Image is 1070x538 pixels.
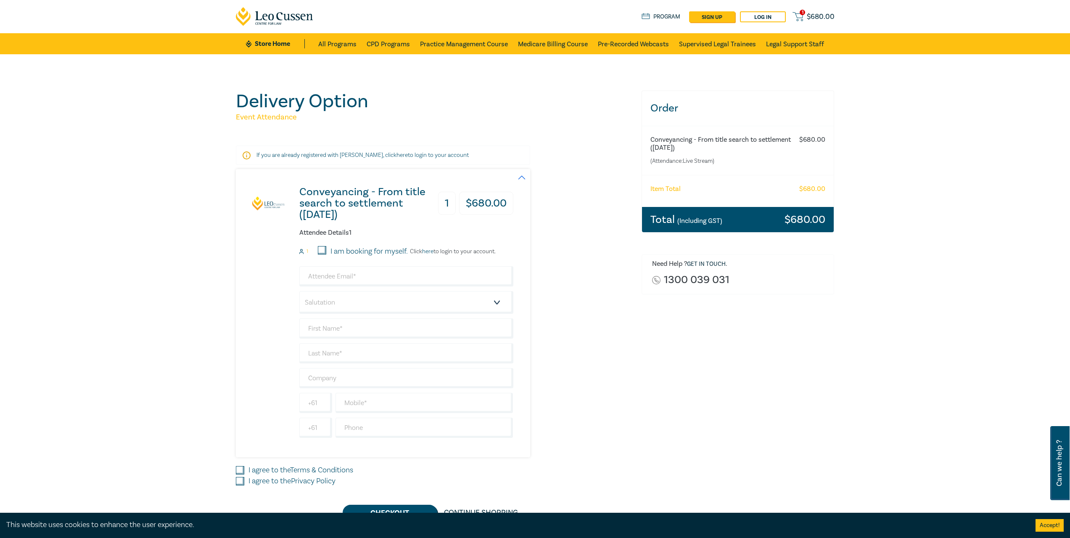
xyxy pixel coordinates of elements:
h3: $ 680.00 [785,214,825,225]
a: Supervised Legal Trainees [679,33,756,54]
h6: Item Total [650,185,681,193]
small: (Attendance: Live Stream ) [650,157,792,165]
h6: Conveyancing - From title search to settlement ([DATE]) [650,136,792,152]
h6: Attendee Details 1 [299,229,513,237]
h6: $ 680.00 [799,136,825,144]
div: This website uses cookies to enhance the user experience. [6,519,1023,530]
h5: Event Attendance [236,112,631,122]
h3: $ 680.00 [459,192,513,215]
h3: Conveyancing - From title search to settlement ([DATE]) [299,186,438,220]
a: here [396,151,408,159]
a: Practice Management Course [420,33,508,54]
p: Click to login to your account. [408,248,496,255]
input: Company [299,368,513,388]
a: Get in touch [687,260,726,268]
button: Accept cookies [1036,519,1064,532]
a: Log in [740,11,786,22]
label: I agree to the [248,476,336,487]
a: Program [642,12,681,21]
label: I agree to the [248,465,353,476]
a: Pre-Recorded Webcasts [598,33,669,54]
p: If you are already registered with [PERSON_NAME], click to login to your account [256,151,510,159]
input: +61 [299,393,332,413]
span: 1 [800,10,805,15]
a: All Programs [318,33,357,54]
a: Privacy Policy [291,476,336,486]
small: 1 [306,249,308,254]
input: Last Name* [299,343,513,363]
a: Store Home [246,39,304,48]
span: Can we help ? [1055,431,1063,495]
a: Medicare Billing Course [518,33,588,54]
img: Conveyancing - From title search to settlement (August 2025) [252,196,285,211]
h1: Delivery Option [236,90,631,112]
h3: Total [650,214,722,225]
h6: $ 680.00 [799,185,825,193]
span: $ 680.00 [807,12,835,21]
a: sign up [689,11,735,22]
a: Continue Shopping [437,505,525,521]
a: Terms & Conditions [290,465,353,475]
a: Legal Support Staff [766,33,824,54]
input: Mobile* [336,393,513,413]
input: Attendee Email* [299,266,513,286]
h3: 1 [438,192,456,215]
input: First Name* [299,318,513,339]
a: here [422,248,433,255]
small: (Including GST) [677,217,722,225]
label: I am booking for myself. [330,246,408,257]
input: +61 [299,418,332,438]
a: CPD Programs [367,33,410,54]
h3: Order [642,91,834,126]
input: Phone [336,418,513,438]
a: 1300 039 031 [664,274,729,286]
h6: Need Help ? . [652,260,828,268]
button: Checkout [343,505,437,521]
